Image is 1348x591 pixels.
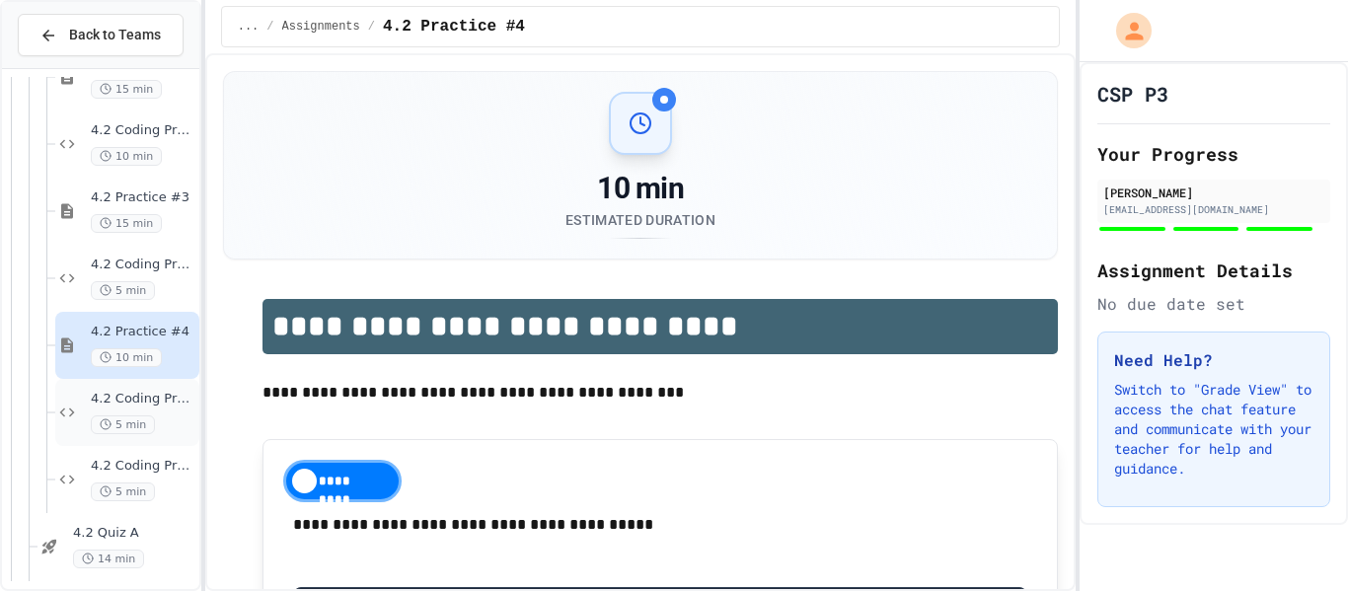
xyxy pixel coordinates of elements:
span: 5 min [91,281,155,300]
div: [PERSON_NAME] [1103,184,1324,201]
span: 4.2 Practice #4 [383,15,525,38]
button: Back to Teams [18,14,184,56]
div: No due date set [1097,292,1330,316]
div: Estimated Duration [565,210,715,230]
h2: Assignment Details [1097,257,1330,284]
span: 15 min [91,80,162,99]
span: 5 min [91,415,155,434]
h2: Your Progress [1097,140,1330,168]
span: 4.2 Coding Practice #4 [91,391,195,407]
div: [EMAIL_ADDRESS][DOMAIN_NAME] [1103,202,1324,217]
span: Assignments [282,19,360,35]
p: Switch to "Grade View" to access the chat feature and communicate with your teacher for help and ... [1114,380,1313,479]
span: 4.2 Practice #3 [91,189,195,206]
span: 10 min [91,348,162,367]
span: / [368,19,375,35]
span: 4.2 Coding Practice #5 [91,458,195,475]
span: Back to Teams [69,25,161,45]
span: 4.2 Quiz A [73,525,195,542]
span: 4.2 Coding Practice #2 [91,122,195,139]
span: 4.2 Practice #4 [91,324,195,340]
h3: Need Help? [1114,348,1313,372]
span: 5 min [91,482,155,501]
span: 4.2 Coding Practice #3 [91,257,195,273]
h1: CSP P3 [1097,80,1168,108]
span: 15 min [91,214,162,233]
span: 14 min [73,550,144,568]
span: / [266,19,273,35]
div: 10 min [565,171,715,206]
div: My Account [1095,8,1157,53]
span: 10 min [91,147,162,166]
span: ... [238,19,260,35]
